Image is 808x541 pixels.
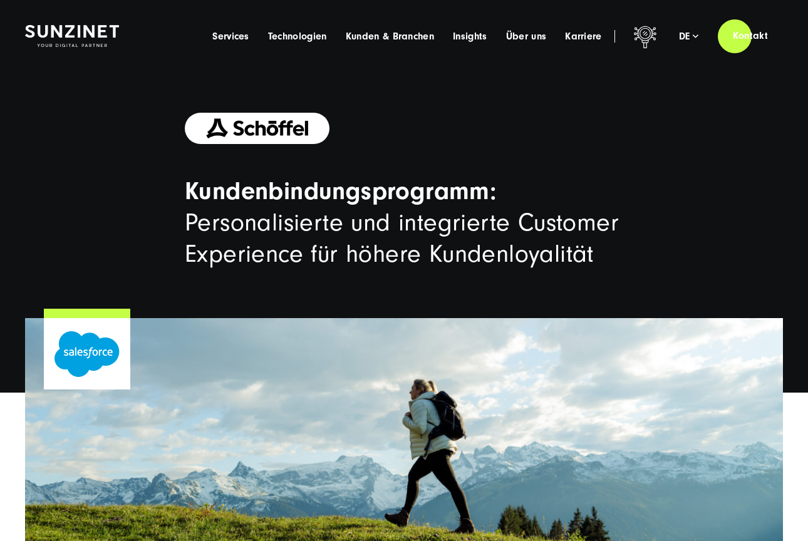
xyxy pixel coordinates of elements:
a: Services [212,30,249,43]
a: Insights [453,30,487,43]
div: de [679,30,699,43]
a: Über uns [506,30,547,43]
h1: Personalisierte und integrierte Customer Experience für höhere Kundenloyalität [185,175,623,270]
strong: Kundenbindungsprogramm: [185,177,496,205]
a: Karriere [565,30,602,43]
a: Kontakt [718,18,783,54]
a: Technologien [268,30,327,43]
img: Schöffel-Logo [205,118,309,139]
a: Kunden & Branchen [346,30,434,43]
img: SUNZINET Full Service Digital Agentur [25,25,119,47]
img: Salesforce Logo - Salesforce Sales Cloud CRM beratung und implementierung agentur SUNZINET [54,331,120,377]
